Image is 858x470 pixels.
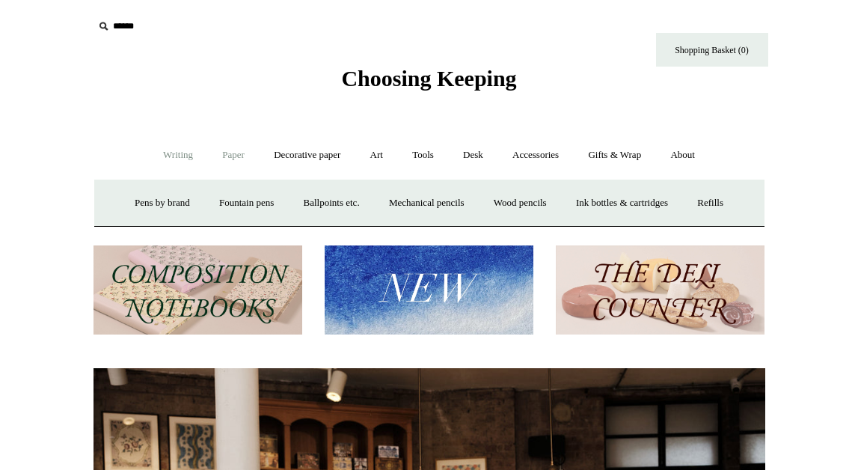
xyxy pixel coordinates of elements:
a: Ballpoints etc. [290,183,373,223]
a: Decorative paper [260,135,354,175]
img: 202302 Composition ledgers.jpg__PID:69722ee6-fa44-49dd-a067-31375e5d54ec [94,245,302,335]
a: Shopping Basket (0) [656,33,768,67]
a: Fountain pens [206,183,287,223]
a: Wood pencils [480,183,560,223]
a: Gifts & Wrap [574,135,655,175]
a: Pens by brand [121,183,203,223]
a: Art [357,135,396,175]
img: The Deli Counter [556,245,764,335]
a: Ink bottles & cartridges [563,183,681,223]
a: Refills [684,183,737,223]
img: New.jpg__PID:f73bdf93-380a-4a35-bcfe-7823039498e1 [325,245,533,335]
a: Desk [450,135,497,175]
a: Accessories [499,135,572,175]
a: Paper [209,135,258,175]
a: About [657,135,708,175]
span: Choosing Keeping [341,66,516,91]
a: Mechanical pencils [376,183,478,223]
a: Writing [150,135,206,175]
a: Tools [399,135,447,175]
a: Choosing Keeping [341,78,516,88]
